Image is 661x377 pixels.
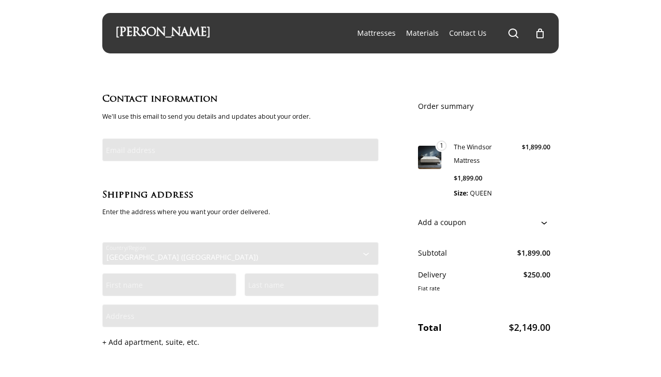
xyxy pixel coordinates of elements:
input: First name [102,273,236,296]
img: Windsor In Studio [418,146,441,169]
span: $1,899.00 [517,246,550,260]
p: We'll use this email to send you details and updates about your order. [102,113,379,130]
a: Mattresses [357,28,396,38]
p: Order summary [418,100,558,124]
span: $250.00 [523,268,550,282]
input: Email address [102,138,379,161]
span: $1,899.00 [454,174,482,183]
div: Flat rate [418,282,550,295]
span: + Add apartment, suite, etc. [102,336,379,349]
span: Delivery [418,268,523,282]
h2: Contact information [102,90,379,109]
h2: Shipping address [102,186,379,205]
span: Subtotal [418,246,517,260]
a: [PERSON_NAME] [115,27,210,39]
div: Add a coupon [418,216,550,229]
nav: Main Menu [352,13,546,53]
label: Address [106,310,134,321]
input: Address [102,304,379,327]
label: Last name [248,279,284,290]
span: 1 [440,143,443,149]
span: Size : [454,189,468,198]
input: Last name [245,273,379,296]
label: Email address [106,144,155,155]
a: Materials [406,28,439,38]
p: Enter the address where you want your order delivered. [102,208,379,226]
span: $1,899.00 [522,143,550,151]
a: Contact Us [449,28,487,38]
label: First name [106,279,143,290]
span: Total [418,320,508,334]
label: Country/Region [106,245,146,252]
span: $2,149.00 [509,321,550,333]
h3: The Windsor Mattress [454,141,515,167]
span: QUEEN [470,189,492,198]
